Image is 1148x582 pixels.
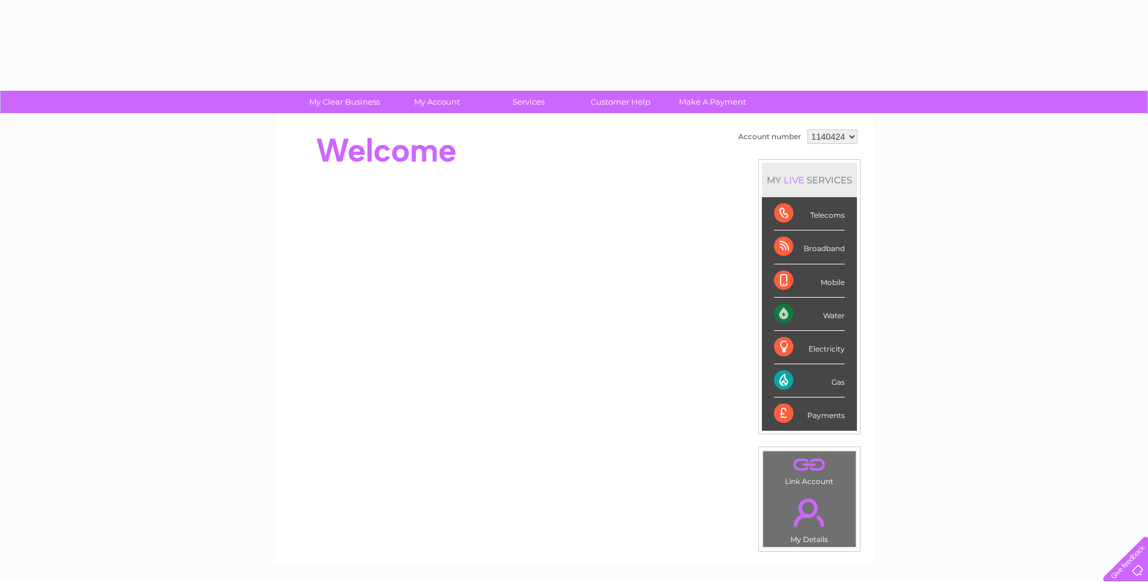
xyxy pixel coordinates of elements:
a: Customer Help [571,91,671,113]
td: Account number [735,126,804,147]
td: Link Account [763,451,856,489]
div: Mobile [774,264,845,298]
a: . [766,491,853,534]
div: Gas [774,364,845,397]
div: Payments [774,397,845,430]
div: Water [774,298,845,331]
a: My Clear Business [295,91,395,113]
div: Electricity [774,331,845,364]
td: My Details [763,488,856,548]
div: Broadband [774,231,845,264]
a: Services [479,91,579,113]
div: LIVE [781,174,807,186]
div: Telecoms [774,197,845,231]
div: MY SERVICES [762,163,857,197]
a: My Account [387,91,487,113]
a: . [766,454,853,476]
a: Make A Payment [663,91,763,113]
